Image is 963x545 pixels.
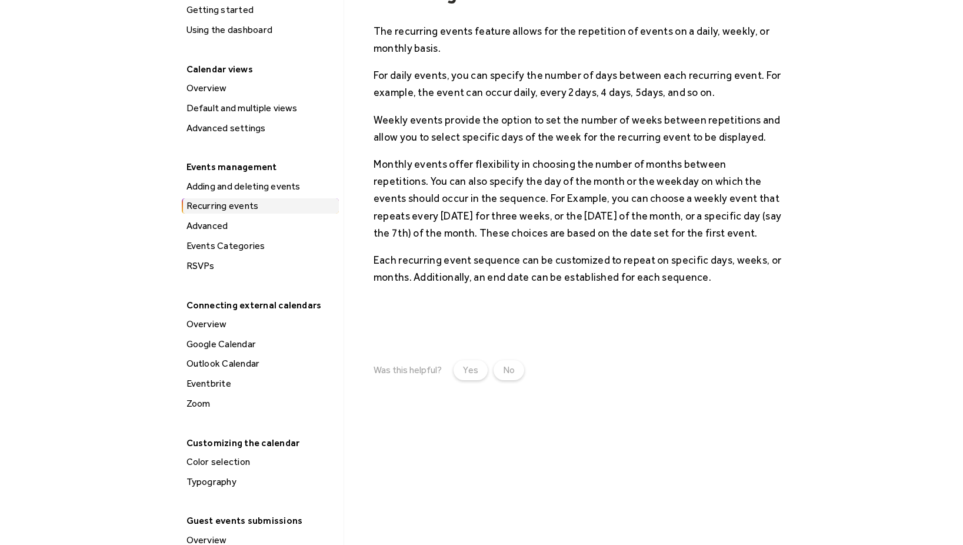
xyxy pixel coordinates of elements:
div: RSVPs [183,258,339,274]
a: Advanced [182,218,339,234]
a: Events Categories [182,238,339,254]
a: Adding and deleting events [182,179,339,194]
div: Guest events submissions [181,511,338,530]
a: Advanced settings [182,121,339,136]
div: Advanced [183,218,339,234]
a: Getting started [182,2,339,18]
div: Adding and deleting events [183,179,339,194]
p: Monthly events offer flexibility in choosing the number of months between repetitions. You can al... [374,155,783,241]
div: Calendar views [181,60,338,78]
div: Eventbrite [183,376,339,391]
div: Connecting external calendars [181,296,338,314]
div: Overview [183,317,339,332]
a: Eventbrite [182,376,339,391]
div: Getting started [183,2,339,18]
div: Advanced settings [183,121,339,136]
div: Zoom [183,396,339,411]
a: Google Calendar [182,337,339,352]
div: Typography [183,474,339,490]
a: RSVPs [182,258,339,274]
p: Each recurring event sequence can be customized to repeat on specific days, weeks, or months. Add... [374,251,783,285]
a: Color selection [182,454,339,470]
p: The recurring events feature allows for the repetition of events on a daily, weekly, or monthly b... [374,22,783,57]
a: No [494,360,524,380]
a: Yes [454,360,488,380]
div: Using the dashboard [183,22,339,38]
a: Recurring events [182,198,339,214]
div: Recurring events [183,198,339,214]
a: Overview [182,81,339,96]
a: Typography [182,474,339,490]
a: Overview [182,317,339,332]
div: Customizing the calendar [181,434,338,452]
div: Events management [181,158,338,176]
div: Google Calendar [183,337,339,352]
p: Weekly events provide the option to set the number of weeks between repetitions and allow you to ... [374,111,783,145]
a: Outlook Calendar [182,356,339,371]
div: Yes [463,363,478,377]
div: Events Categories [183,238,339,254]
div: Color selection [183,454,339,470]
div: Outlook Calendar [183,356,339,371]
p: ‍ [374,296,783,313]
a: Default and multiple views [182,101,339,116]
div: Overview [183,81,339,96]
a: Zoom [182,396,339,411]
div: No [503,363,515,377]
div: Default and multiple views [183,101,339,116]
a: Using the dashboard [182,22,339,38]
div: Was this helpful? [374,364,442,375]
p: For daily events, you can specify the number of days between each recurring event. For example, t... [374,67,783,101]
